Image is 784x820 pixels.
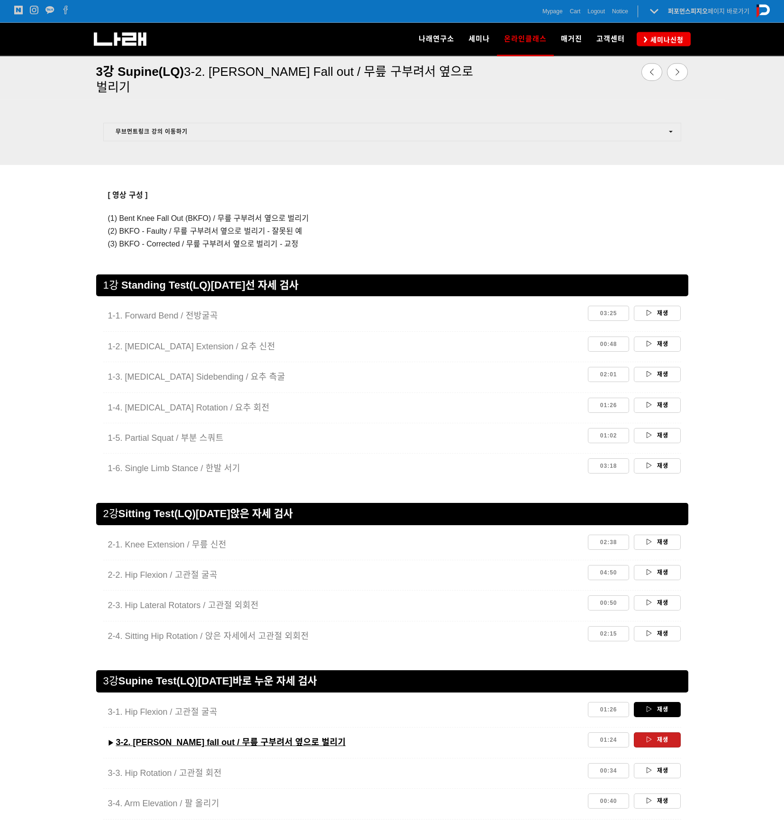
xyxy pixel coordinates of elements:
a: 03:18 [588,459,630,474]
span: 1-4. [MEDICAL_DATA] Rotation / 요추 회전 [108,403,270,413]
span: sion / 무릎 신전 [169,540,226,550]
a: 매거진 [554,23,589,56]
a: 1-3. [MEDICAL_DATA] Sidebending / 요추 측굴 [103,367,585,388]
span: 2-3. Hip Lateral Rotators / 고관절 외회전 [108,601,259,610]
a: 재생 [634,398,681,413]
span: [ 영상 구성 ] [108,191,148,200]
a: ▶︎3-2. [PERSON_NAME] fall out / 무릎 구부려서 옆으로 벌리기 [103,733,585,753]
span: 3- [108,769,116,778]
a: 온라인클래스 [497,23,554,56]
strong: [DATE] [211,280,245,292]
span: 3-1. Hip Flexion / 고관절 굴곡 [108,708,217,717]
a: 02:15 [588,627,630,642]
strong: [DATE] [198,675,233,687]
span: 3. Hip Rotation / 고관절 회전 [116,769,222,778]
a: 재생 [634,367,681,383]
a: 1-4. [MEDICAL_DATA] Rotation / 요추 회전 [103,398,585,419]
button: 무브먼트링크 강의 이동하기 [103,123,681,142]
a: 2-3. Hip Lateral Rotators / 고관절 외회전 [103,596,585,616]
a: 고객센터 [589,23,632,56]
a: 재생 [634,596,681,611]
a: 재생 [634,764,681,779]
span: 3-4. Arm Elevation / 팔 올리기 [108,799,219,809]
a: 재생 [634,428,681,444]
strong: 선 자세 검사 [245,280,298,292]
a: 1-1. Forward Bend / 전방굴곡 [103,306,585,327]
span: 1. Knee Exten [116,540,169,550]
a: 01:26 [588,702,630,718]
a: 2-2. Hip Flexion / 고관절 굴곡 [103,565,585,586]
a: 1-6. Single Limb Stance / 한발 서기 [103,459,585,479]
a: 재생 [634,337,681,352]
a: 00:48 [588,337,630,352]
a: 03:25 [588,306,630,321]
span: (3) BKFO - Corrected / 무릎 구부려서 옆으로 벌리기 - 교정 [108,240,299,248]
span: 1-2. [MEDICAL_DATA] Extension / 요추 신전 [108,342,275,352]
a: 2-1. Knee Extension / 무릎 신전 [103,535,585,556]
span: 세미나신청 [648,35,684,45]
strong: [DATE] [196,508,230,520]
u: 3-2. [PERSON_NAME] fall out / 무릎 구부려서 옆으로 벌리기 [116,738,346,747]
span: 고객센터 [596,35,625,43]
span: Sitting Test(LQ) 앉은 자세 검사 [118,508,293,520]
span: 나래연구소 [419,35,454,43]
a: 01:02 [588,428,630,444]
span: 3강 Supine(LQ) [96,64,184,79]
span: (1) Bent Knee Fall Out (BKFO) / 무릎 구부려서 옆으로 벌리기 [108,215,309,223]
span: 2강 [103,508,118,520]
a: 3-3. Hip Rotation / 고관절 회전 [103,764,585,784]
span: 1-3. [MEDICAL_DATA] Sidebending / 요추 측굴 [108,373,285,382]
span: 2-2. Hip Flexion / 고관절 굴곡 [108,571,217,580]
span: Supine Test(LQ) 바로 누운 자세 검사 [118,675,317,687]
span: 1강 [103,280,118,292]
span: 2-4. Sitting Hip Rotation / 앉은 자세에서 고관절 외회전 [108,632,309,641]
span: 온라인클래스 [504,31,547,46]
a: 재생 [634,794,681,809]
a: 세미나 [461,23,497,56]
a: 3-1. Hip Flexion / 고관절 굴곡 [103,702,585,723]
a: 1-2. [MEDICAL_DATA] Extension / 요추 신전 [103,337,585,357]
a: 재생 [634,627,681,642]
span: 2- [108,540,116,550]
a: 재생 [634,535,681,550]
a: 재생 [634,306,681,321]
a: 01:24 [588,733,630,748]
strong: 퍼포먼스피지오 [668,8,708,15]
span: 1-5. Partial Squat / 부분 스쿼트 [108,434,224,443]
a: 나래연구소 [412,23,461,56]
strong: Standing Test(LQ) [121,280,211,292]
a: Cart [570,7,581,16]
a: 00:34 [588,764,630,779]
a: 00:40 [588,794,630,809]
span: 매거진 [561,35,582,43]
a: 3강 Supine(LQ)3-2. [PERSON_NAME] Fall out / 무릎 구부려서 옆으로 벌리기 [96,59,486,100]
span: 3강 [103,675,118,687]
a: Logout [587,7,605,16]
a: Mypage [542,7,563,16]
a: 02:01 [588,367,630,383]
a: Notice [612,7,628,16]
a: 04:50 [588,565,630,581]
span: 세미나 [469,35,490,43]
span: 1- [108,311,116,321]
span: 1. Forward Bend / 전방굴곡 [116,311,218,321]
a: 재생 [634,565,681,581]
a: 1-5. Partial Squat / 부분 스쿼트 [103,428,585,449]
a: 재생 [634,459,681,474]
span: 1-6. Single Limb Stance / 한발 서기 [108,464,240,474]
a: 퍼포먼스피지오페이지 바로가기 [668,8,749,15]
a: 재생 [634,733,681,748]
a: 재생 [634,702,681,718]
a: 00:50 [588,596,630,611]
span: 3-2. [PERSON_NAME] Fall out / 무릎 구부려서 옆으로 벌리기 [96,64,473,94]
a: 01:26 [588,398,630,413]
strong: ▶︎ [108,740,114,747]
a: 02:38 [588,535,630,550]
a: 세미나신청 [637,32,691,46]
span: (2) BKFO - Faulty / 무릎 구부려서 옆으로 벌리기 - 잘못된 예 [108,228,303,236]
a: 3-4. Arm Elevation / 팔 올리기 [103,794,585,814]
